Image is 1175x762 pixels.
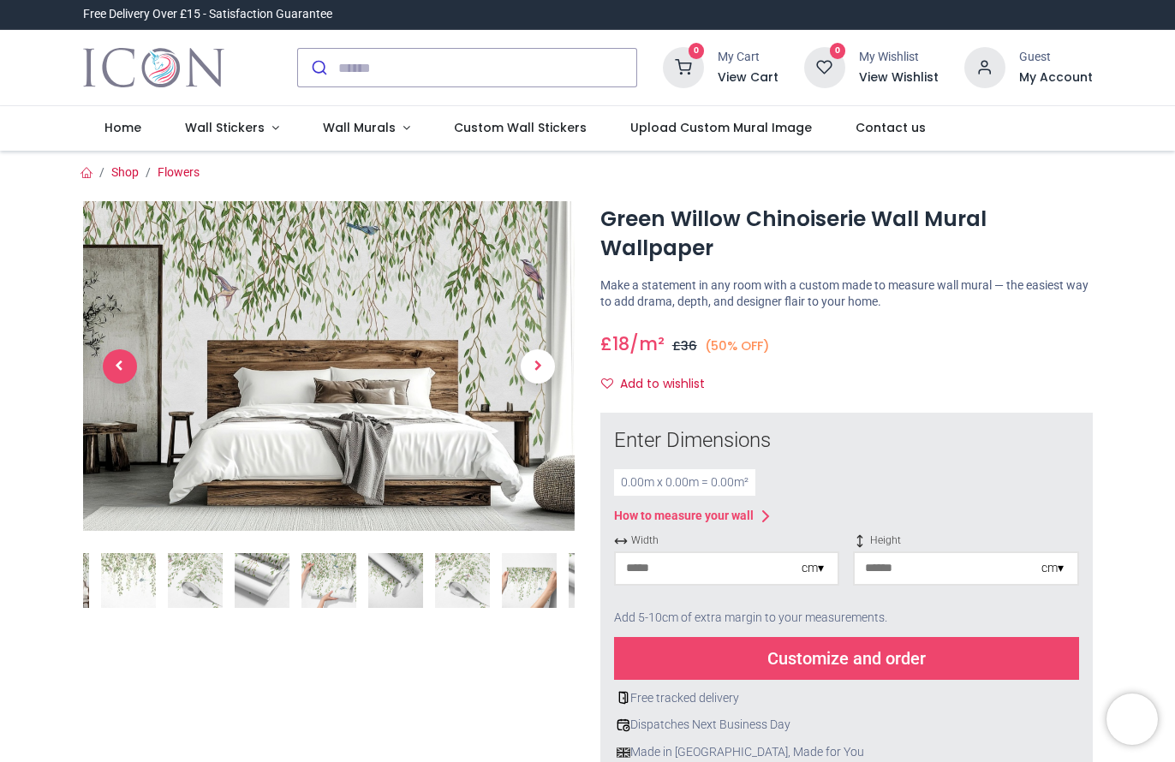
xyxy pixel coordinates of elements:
button: Add to wishlistAdd to wishlist [600,370,719,399]
span: 36 [681,337,697,354]
a: 0 [804,60,845,74]
div: 0.00 m x 0.00 m = 0.00 m² [614,469,755,497]
div: Free tracked delivery [614,690,1079,707]
span: Next [521,349,555,384]
span: Custom Wall Stickers [454,119,587,136]
img: Extra product image [502,553,557,608]
button: Submit [298,49,338,86]
a: Logo of Icon Wall Stickers [83,44,224,92]
img: Extra product image [301,553,356,608]
a: Wall Stickers [164,106,301,151]
div: Dispatches Next Business Day [614,717,1079,734]
div: Add 5-10cm of extra margin to your measurements. [614,599,1079,637]
div: How to measure your wall [614,508,754,525]
img: Extra product image [569,553,623,608]
sup: 0 [830,43,846,59]
a: Flowers [158,165,200,179]
img: Extra product image [368,553,423,608]
p: Make a statement in any room with a custom made to measure wall mural — the easiest way to add dr... [600,277,1093,311]
span: Wall Stickers [185,119,265,136]
img: Extra product image [235,553,289,608]
div: cm ▾ [802,560,824,577]
img: WS-74084-03 [83,201,576,531]
span: 18 [612,331,629,356]
div: My Cart [718,49,778,66]
a: View Wishlist [859,69,939,86]
span: Previous [103,349,137,384]
span: Height [853,533,1078,548]
a: Wall Murals [301,106,432,151]
a: Previous [83,251,157,481]
span: Upload Custom Mural Image [630,119,812,136]
a: View Cart [718,69,778,86]
img: Icon Wall Stickers [83,44,224,92]
sup: 0 [689,43,705,59]
a: My Account [1019,69,1093,86]
a: Shop [111,165,139,179]
div: cm ▾ [1041,560,1064,577]
img: Extra product image [168,553,223,608]
div: Guest [1019,49,1093,66]
span: £ [600,331,629,356]
a: Next [501,251,575,481]
i: Add to wishlist [601,378,613,390]
div: Made in [GEOGRAPHIC_DATA], Made for You [614,744,1079,761]
img: uk [617,746,630,759]
img: WS-74084-06 [101,553,156,608]
span: Contact us [856,119,926,136]
iframe: Brevo live chat [1106,694,1158,745]
span: Width [614,533,839,548]
div: Enter Dimensions [614,426,1079,455]
span: /m² [629,331,665,356]
div: Free Delivery Over £15 - Satisfaction Guarantee [83,6,332,23]
span: Wall Murals [323,119,396,136]
span: Home [104,119,141,136]
div: Customize and order [614,637,1079,680]
a: 0 [663,60,704,74]
iframe: Customer reviews powered by Trustpilot [733,6,1093,23]
img: Extra product image [435,553,490,608]
span: £ [672,337,697,354]
div: My Wishlist [859,49,939,66]
small: (50% OFF) [705,337,770,355]
h1: Green Willow Chinoiserie Wall Mural Wallpaper [600,205,1093,264]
